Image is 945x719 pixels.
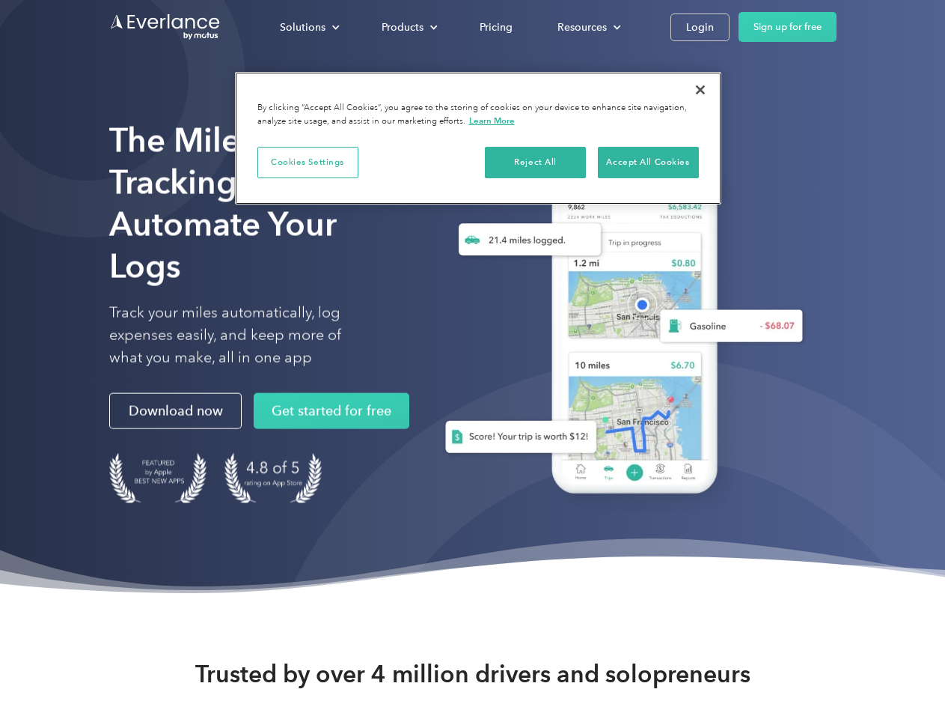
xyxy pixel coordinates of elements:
img: Everlance, mileage tracker app, expense tracking app [421,142,815,516]
img: Badge for Featured by Apple Best New Apps [109,453,207,503]
div: Products [367,14,450,40]
div: Products [382,18,423,37]
a: Pricing [465,14,527,40]
button: Accept All Cookies [598,147,699,178]
div: Solutions [265,14,352,40]
a: Login [670,13,730,41]
div: Pricing [480,18,513,37]
strong: Trusted by over 4 million drivers and solopreneurs [195,659,750,689]
div: Solutions [280,18,325,37]
a: Download now [109,393,242,429]
div: By clicking “Accept All Cookies”, you agree to the storing of cookies on your device to enhance s... [257,102,699,128]
a: More information about your privacy, opens in a new tab [469,115,515,126]
div: Resources [557,18,607,37]
p: Track your miles automatically, log expenses easily, and keep more of what you make, all in one app [109,302,376,369]
button: Cookies Settings [257,147,358,178]
div: Privacy [235,72,721,204]
a: Go to homepage [109,13,221,41]
a: Sign up for free [738,12,837,42]
div: Cookie banner [235,72,721,204]
div: Resources [542,14,633,40]
img: 4.9 out of 5 stars on the app store [224,453,322,503]
button: Close [684,73,717,106]
div: Login [686,18,714,37]
a: Get started for free [254,393,409,429]
button: Reject All [485,147,586,178]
